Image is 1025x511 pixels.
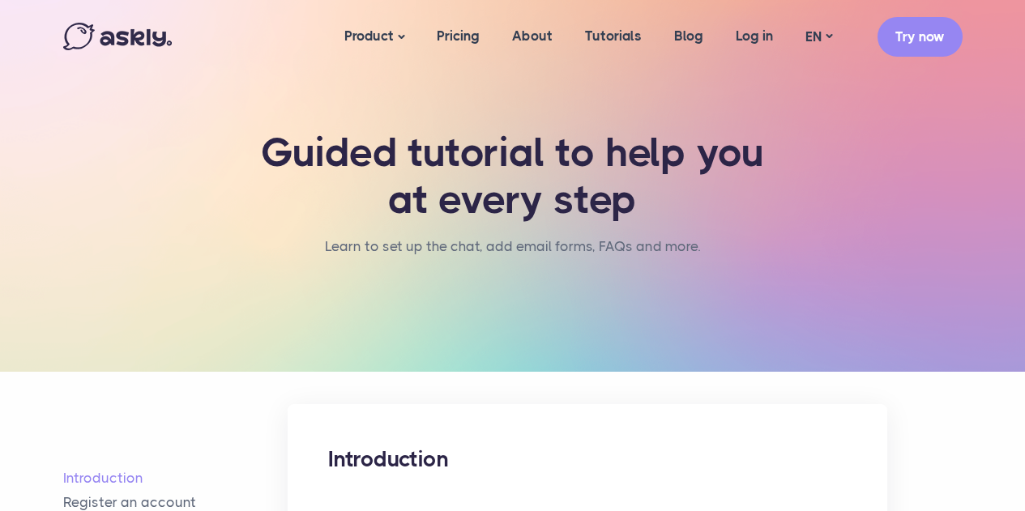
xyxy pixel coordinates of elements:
a: Pricing [421,5,496,67]
h2: Introduction [328,445,847,474]
a: Tutorials [569,5,658,67]
a: Product [328,5,421,69]
a: Try now [878,17,963,57]
a: Blog [658,5,720,67]
a: About [496,5,569,67]
nav: breadcrumb [325,235,700,275]
h1: Guided tutorial to help you at every step [255,130,770,223]
a: Log in [720,5,789,67]
a: Introduction [63,469,288,488]
img: Askly [63,23,172,50]
a: EN [789,25,848,49]
li: Learn to set up the chat, add email forms, FAQs and more. [325,235,700,258]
